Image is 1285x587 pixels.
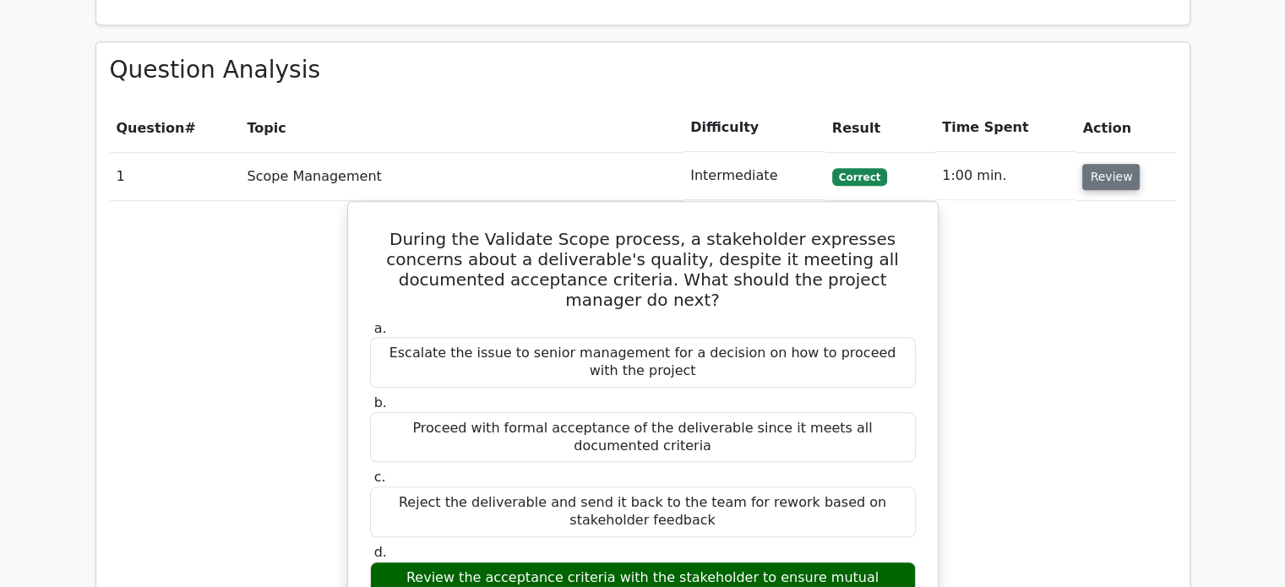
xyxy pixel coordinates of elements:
span: a. [374,320,387,336]
span: d. [374,544,387,560]
span: Question [117,120,185,136]
div: Escalate the issue to senior management for a decision on how to proceed with the project [370,337,916,388]
span: Correct [832,168,887,185]
h5: During the Validate Scope process, a stakeholder expresses concerns about a deliverable's quality... [368,229,917,310]
th: Result [825,104,935,152]
td: 1:00 min. [935,152,1075,200]
div: Proceed with formal acceptance of the deliverable since it meets all documented criteria [370,412,916,463]
th: Difficulty [683,104,825,152]
td: Intermediate [683,152,825,200]
th: Action [1075,104,1175,152]
h3: Question Analysis [110,56,1176,84]
th: # [110,104,241,152]
td: Scope Management [241,152,684,200]
td: 1 [110,152,241,200]
span: b. [374,394,387,410]
th: Topic [241,104,684,152]
th: Time Spent [935,104,1075,152]
button: Review [1082,164,1140,190]
div: Reject the deliverable and send it back to the team for rework based on stakeholder feedback [370,486,916,537]
span: c. [374,469,386,485]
